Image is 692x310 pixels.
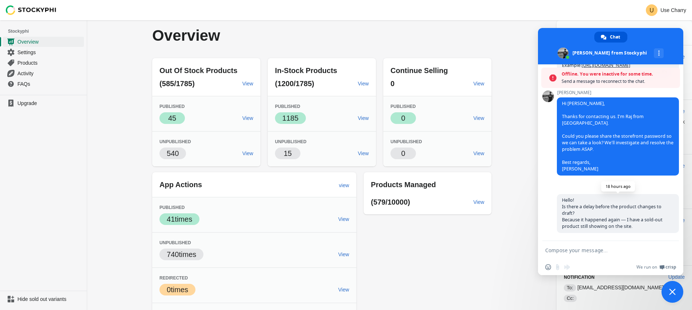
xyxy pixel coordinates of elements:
span: Overview [17,38,82,45]
a: Overview [3,36,84,47]
span: Published [275,104,300,109]
span: 0 times [167,286,188,294]
p: Overview [152,28,353,44]
span: View [242,115,253,121]
a: View [335,248,352,261]
span: Avatar with initials U [646,4,657,16]
span: Activity [17,70,82,77]
span: View [473,115,484,121]
span: View [338,251,349,257]
span: 41 times [167,215,192,223]
span: Continue Selling [390,67,448,75]
h3: Notification [564,274,663,280]
span: Unpublished [275,139,307,144]
span: Upgrade [17,100,82,107]
p: [EMAIL_ADDRESS][DOMAIN_NAME] [564,284,685,291]
span: Published [390,104,416,109]
span: Send a message to reconnect to the chat. [562,78,676,85]
span: View [242,81,253,86]
span: Products Managed [371,181,436,189]
span: 0 [390,80,394,88]
span: App Actions [159,181,202,189]
span: 0 [401,149,405,157]
span: Hide sold out variants [17,295,82,303]
span: Chat [610,32,620,43]
a: We run onCrisp [636,264,676,270]
span: View [338,216,349,222]
a: Upgrade [3,98,84,108]
span: View [358,81,369,86]
span: Products [17,59,82,67]
a: Settings [3,47,84,57]
span: Cc: [564,295,577,302]
p: 15 [284,148,292,158]
textarea: Compose your message... [545,241,661,259]
span: 1185 [282,114,299,122]
a: View [335,213,352,226]
a: View [470,147,487,160]
span: (579/10000) [371,198,410,206]
span: Out Of Stock Products [159,67,237,75]
span: (1200/1785) [275,80,314,88]
span: Crisp [665,264,676,270]
span: Offline. You were inactive for some time. [562,71,676,78]
button: Avatar with initials UUse Charry [643,3,689,17]
span: 540 [167,149,179,157]
span: view [339,182,349,188]
span: Insert an emoji [545,264,551,270]
a: View [470,77,487,90]
span: Redirected [159,275,188,281]
a: View [239,112,256,125]
a: Close chat [661,281,683,303]
span: Published [159,205,185,210]
span: Published [159,104,185,109]
span: Hello! Is there a delay before the product changes to draft? Because it happened again — I have a... [562,197,663,229]
span: View [358,115,369,121]
a: View [239,147,256,160]
span: View [358,150,369,156]
span: View [338,287,349,293]
div: [DATE] [604,185,618,189]
a: Hide sold out variants [3,294,84,304]
a: View [239,77,256,90]
span: Hi [PERSON_NAME], Thanks for contacting us. I'm Raj from [GEOGRAPHIC_DATA]. Could you please shar... [562,100,673,172]
span: Unpublished [390,139,422,144]
a: View [355,112,372,125]
a: view [336,179,352,192]
span: Stockyphi [8,28,87,35]
span: Update [668,274,685,280]
a: Chat [594,32,627,43]
img: Stockyphi [6,5,57,15]
p: Use Charry [660,7,686,13]
span: We run on [636,264,657,270]
span: To: [564,284,576,291]
span: [PERSON_NAME] [557,90,679,95]
button: Update [665,270,688,283]
a: View [470,196,487,209]
a: FAQs [3,78,84,89]
span: 45 [168,114,176,122]
span: 740 times [167,250,196,258]
span: 0 [401,114,405,122]
a: View [470,112,487,125]
text: U [649,7,654,13]
span: (585/1785) [159,80,195,88]
span: View [473,81,484,86]
a: View [355,147,372,160]
a: Activity [3,68,84,78]
a: View [355,77,372,90]
span: Unpublished [159,139,191,144]
span: In-Stock Products [275,67,337,75]
a: View [335,283,352,296]
span: FAQs [17,80,82,88]
a: Products [3,57,84,68]
span: View [473,150,484,156]
span: View [242,150,253,156]
span: Settings [17,49,82,56]
span: Unpublished [159,240,191,245]
span: View [473,199,484,205]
